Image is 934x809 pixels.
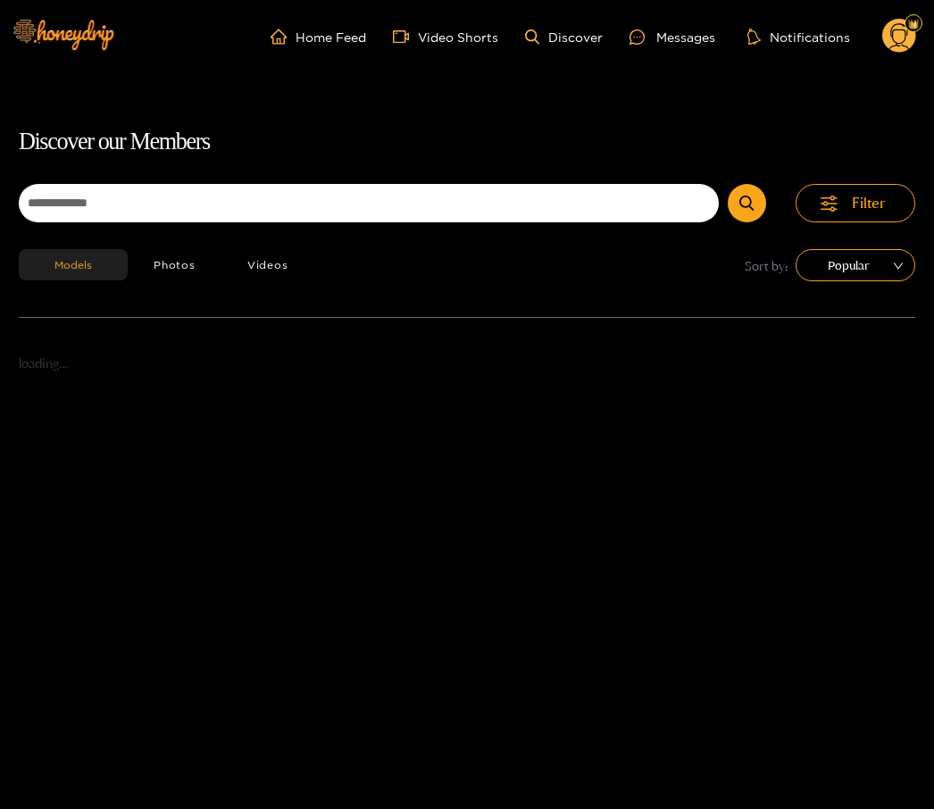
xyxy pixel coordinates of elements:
h1: Discover our Members [19,123,915,161]
div: sort [796,249,915,281]
span: Popular [809,252,902,279]
button: Notifications [742,28,855,46]
button: Models [19,249,128,280]
p: loading... [19,354,915,374]
button: Filter [796,184,915,222]
button: Photos [128,249,221,280]
a: Discover [525,29,603,45]
a: Home Feed [271,29,366,45]
img: Fan Level [908,19,919,29]
button: Submit Search [728,184,766,222]
span: Filter [852,193,886,213]
a: Video Shorts [393,29,498,45]
span: Sort by: [745,255,788,276]
button: Videos [221,249,314,280]
span: home [271,29,296,45]
span: video-camera [393,29,418,45]
div: Messages [630,27,715,47]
